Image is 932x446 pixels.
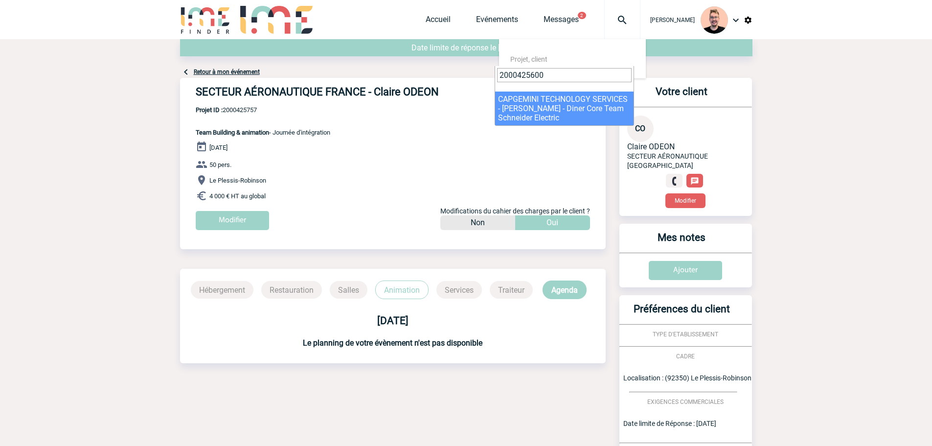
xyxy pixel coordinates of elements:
[544,15,579,28] a: Messages
[196,106,223,114] b: Projet ID :
[180,6,231,34] img: IME-Finder
[635,124,645,133] span: CO
[623,420,716,427] span: Date limite de Réponse : [DATE]
[578,12,586,19] button: 2
[623,86,740,107] h3: Votre client
[209,177,266,184] span: Le Plessis-Robinson
[180,338,606,348] h3: Le planning de votre évènement n'est pas disponible
[543,281,587,299] p: Agenda
[690,177,699,186] img: chat-24-px-w.png
[653,331,718,338] span: TYPE D'ETABLISSEMENT
[440,207,590,215] span: Modifications du cahier des charges par le client ?
[196,211,269,230] input: Modifier
[649,261,722,280] input: Ajouter
[411,43,521,52] span: Date limite de réponse le [DATE]
[676,353,695,360] span: CADRE
[426,15,451,28] a: Accueil
[194,69,260,75] a: Retour à mon événement
[546,215,558,230] p: Oui
[377,315,409,327] b: [DATE]
[490,281,533,299] p: Traiteur
[647,399,724,405] span: EXIGENCES COMMERCIALES
[627,142,675,151] span: Claire ODEON
[196,86,489,102] h4: SECTEUR AÉRONAUTIQUE FRANCE - Claire ODEON
[261,281,322,299] p: Restauration
[436,281,482,299] p: Services
[209,192,266,200] span: 4 000 € HT au global
[510,55,547,63] span: Projet, client
[476,15,518,28] a: Evénements
[495,92,634,125] li: CAPGEMINI TECHNOLOGY SERVICES - [PERSON_NAME] - Diner Core Team Schneider Electric
[196,106,330,114] span: 2000425757
[701,6,728,34] img: 129741-1.png
[209,161,231,168] span: 50 pers.
[627,152,708,169] span: SECTEUR AÉRONAUTIQUE [GEOGRAPHIC_DATA]
[196,129,330,136] span: - Journée d'intégration
[623,232,740,253] h3: Mes notes
[623,374,751,382] span: Localisation : (92350) Le Plessis-Robinson
[330,281,367,299] p: Salles
[191,281,253,299] p: Hébergement
[665,193,705,208] button: Modifier
[375,281,429,299] p: Animation
[209,144,227,151] span: [DATE]
[196,129,269,136] span: Team Building & animation
[471,215,485,230] p: Non
[623,303,740,324] h3: Préférences du client
[650,17,695,23] span: [PERSON_NAME]
[670,177,679,186] img: fixe.png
